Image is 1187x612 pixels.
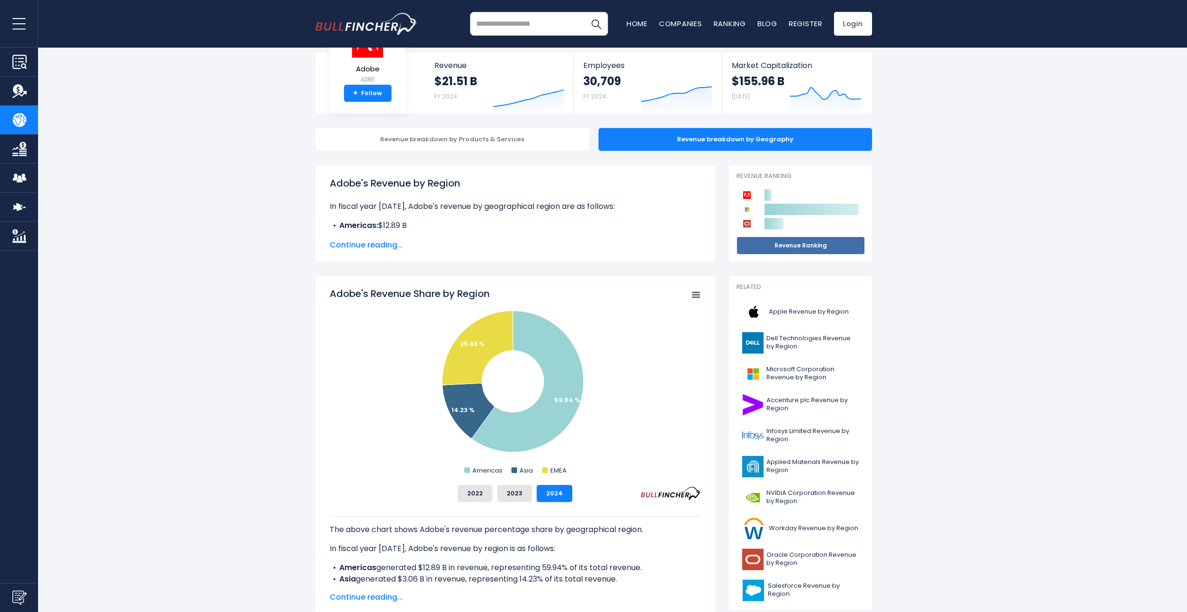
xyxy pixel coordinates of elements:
[598,128,872,151] div: Revenue breakdown by Geography
[766,489,859,505] span: NVIDIA Corporation Revenue by Region
[330,562,701,573] li: generated $12.89 B in revenue, representing 59.94% of its total revenue.
[741,204,753,215] img: Microsoft Corporation competitors logo
[583,61,712,70] span: Employees
[330,176,701,190] h1: Adobe's Revenue by Region
[766,427,859,444] span: Infosys Limited Revenue by Region
[583,92,606,100] small: FY 2024
[434,61,564,70] span: Revenue
[583,74,621,89] strong: 30,709
[742,332,764,354] img: DELL logo
[736,546,865,573] a: Oracle Corporation Revenue by Region
[330,592,701,603] span: Continue reading...
[768,582,859,598] span: Salesforce Revenue by Region
[330,231,701,243] li: $3.06 B
[742,456,764,477] img: AMAT logo
[315,128,589,151] div: Revenue breakdown by Products & Services
[736,484,865,511] a: NVIDIA Corporation Revenue by Region
[353,89,358,98] strong: +
[736,423,865,449] a: Infosys Limited Revenue by Region
[742,394,764,415] img: ACN logo
[339,585,359,596] b: EMEA
[339,220,378,231] b: Americas:
[574,52,722,114] a: Employees 30,709 FY 2024
[736,361,865,387] a: Microsoft Corporation Revenue by Region
[460,339,485,348] text: 25.83 %
[315,13,418,35] img: bullfincher logo
[741,218,753,229] img: Oracle Corporation competitors logo
[742,487,764,508] img: NVDA logo
[584,12,608,36] button: Search
[434,74,477,89] strong: $21.51 B
[722,52,871,114] a: Market Capitalization $155.96 B [DATE]
[497,485,532,502] button: 2023
[339,231,358,242] b: Asia:
[732,61,861,70] span: Market Capitalization
[330,239,701,251] span: Continue reading...
[330,585,701,596] li: generated $5.55 B in revenue, representing 25.83% of its total revenue.
[757,19,777,29] a: Blog
[736,237,865,255] a: Revenue Ranking
[834,12,872,36] a: Login
[766,365,859,382] span: Microsoft Corporation Revenue by Region
[330,287,701,477] svg: Adobe's Revenue Share by Region
[344,85,392,102] a: +Follow
[766,396,859,413] span: Accenture plc Revenue by Region
[330,201,701,212] p: In fiscal year [DATE], Adobe's revenue by geographical region are as follows:
[732,74,785,89] strong: $155.96 B
[627,19,647,29] a: Home
[736,299,865,325] a: Apple Revenue by Region
[741,189,753,201] img: Adobe competitors logo
[330,287,490,300] tspan: Adobe's Revenue Share by Region
[766,458,859,474] span: Applied Materials Revenue by Region
[425,52,574,114] a: Revenue $21.51 B FY 2024
[736,392,865,418] a: Accenture plc Revenue by Region
[458,485,492,502] button: 2022
[550,466,566,475] text: EMEA
[742,549,764,570] img: ORCL logo
[659,19,702,29] a: Companies
[315,13,418,35] a: Go to homepage
[769,308,849,316] span: Apple Revenue by Region
[714,19,746,29] a: Ranking
[472,466,502,475] text: Americas
[742,301,766,323] img: AAPL logo
[732,92,750,100] small: [DATE]
[742,425,764,446] img: INFY logo
[766,335,859,351] span: Dell Technologies Revenue by Region
[537,485,572,502] button: 2024
[766,551,859,567] span: Oracle Corporation Revenue by Region
[742,518,766,539] img: WDAY logo
[330,220,701,231] li: $12.89 B
[519,466,532,475] text: Asia
[351,26,385,85] a: Adobe ADBE
[339,562,376,573] b: Americas
[554,395,580,405] text: 59.94 %
[330,524,701,535] p: The above chart shows Adobe's revenue percentage share by geographical region.
[451,405,475,415] text: 14.23 %
[351,75,384,84] small: ADBE
[736,577,865,603] a: Salesforce Revenue by Region
[789,19,823,29] a: Register
[736,454,865,480] a: Applied Materials Revenue by Region
[736,172,865,180] p: Revenue Ranking
[769,524,858,533] span: Workday Revenue by Region
[351,65,384,73] span: Adobe
[434,92,457,100] small: FY 2024
[330,543,701,554] p: In fiscal year [DATE], Adobe's revenue by region is as follows:
[736,515,865,542] a: Workday Revenue by Region
[339,573,356,584] b: Asia
[330,573,701,585] li: generated $3.06 B in revenue, representing 14.23% of its total revenue.
[742,363,764,385] img: MSFT logo
[736,330,865,356] a: Dell Technologies Revenue by Region
[742,580,765,601] img: CRM logo
[736,283,865,291] p: Related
